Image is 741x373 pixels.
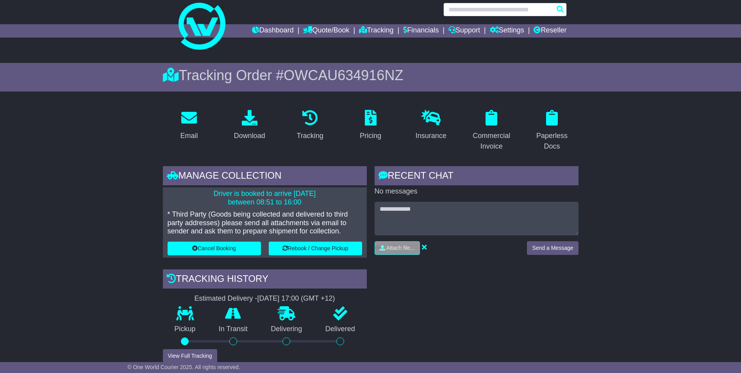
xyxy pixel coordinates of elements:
[229,107,270,144] a: Download
[534,24,566,38] a: Reseller
[303,24,349,38] a: Quote/Book
[163,349,217,363] button: View Full Tracking
[531,131,573,152] div: Paperless Docs
[360,131,381,141] div: Pricing
[284,67,403,83] span: OWCAU634916NZ
[168,242,261,255] button: Cancel Booking
[163,67,579,84] div: Tracking Order #
[163,269,367,291] div: Tracking history
[168,210,362,236] p: * Third Party (Goods being collected and delivered to third party addresses) please send all atta...
[163,294,367,303] div: Estimated Delivery -
[257,294,335,303] div: [DATE] 17:00 (GMT +12)
[163,166,367,187] div: Manage collection
[180,131,198,141] div: Email
[207,325,259,334] p: In Transit
[490,24,524,38] a: Settings
[470,131,513,152] div: Commercial Invoice
[259,325,314,334] p: Delivering
[527,241,578,255] button: Send a Message
[163,325,207,334] p: Pickup
[359,24,393,38] a: Tracking
[296,131,323,141] div: Tracking
[411,107,452,144] a: Insurance
[448,24,480,38] a: Support
[526,107,579,154] a: Paperless Docs
[252,24,294,38] a: Dashboard
[291,107,328,144] a: Tracking
[355,107,386,144] a: Pricing
[403,24,439,38] a: Financials
[416,131,446,141] div: Insurance
[168,190,362,206] p: Driver is booked to arrive [DATE] between 08:51 to 16:00
[314,325,367,334] p: Delivered
[234,131,265,141] div: Download
[127,364,240,370] span: © One World Courier 2025. All rights reserved.
[375,187,579,196] p: No messages
[465,107,518,154] a: Commercial Invoice
[175,107,203,144] a: Email
[269,242,362,255] button: Rebook / Change Pickup
[375,166,579,187] div: RECENT CHAT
